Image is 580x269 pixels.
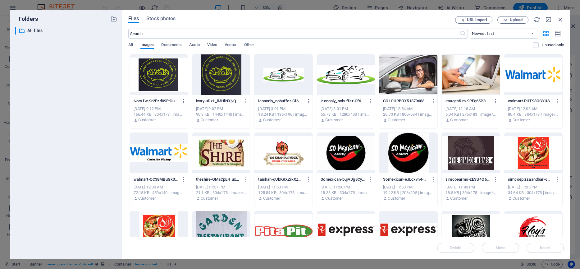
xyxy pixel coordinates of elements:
[467,18,487,22] span: URL import
[201,117,218,123] p: Customer
[508,106,559,112] div: [DATE] 12:03 AM
[134,98,178,104] p: ivory.fw-9r2Ezd09EtGuEgCaO7Ek-w.png
[383,190,434,196] div: 19.12 KB | 206x205 | image/jpeg
[321,112,371,117] div: 66.73 KB | 1280x430 | image/png
[258,98,303,104] p: icononly_nobuffer-Cf6RgDGqwwpsYzVtSdq2zg-XFl6_iLxbobIdMj3z6HmOg.png
[321,106,371,112] div: [DATE] 3:01 PM
[225,41,237,50] span: Vector
[321,190,371,196] div: 18.33 KB | 304x178 | image/jpeg
[450,117,468,123] p: Customer
[258,184,309,190] div: [DATE] 11:53 PM
[445,98,490,104] p: images5-m-9PFg65P8GlZvX6_CdEWg.jpg
[196,112,247,117] div: 90.3 KB | 1440x1440 | image/jpeg
[513,117,530,123] p: Customer
[508,190,559,196] div: 34.64 KB | 304x178 | image/jpeg
[321,177,365,182] p: Somexican-bujADg8Cym1b7ETX0ows0g.jpg
[445,112,496,117] div: 6.04 KB | 275x183 | image/jpeg
[201,196,218,201] p: Customer
[263,196,281,201] p: Customer
[110,16,117,22] i: Create new folder
[450,196,468,201] p: Customer
[258,177,303,182] p: taishan-qUbKRXZikXZTyJN8QnfTQQ.png
[508,98,553,104] p: walmart-PUT93OGYIIS1GDqoTrPKuA.png
[445,184,496,190] div: [DATE] 11:43 PM
[445,190,496,196] div: 18.8 KB | 304x178 | image/jpeg
[557,16,564,23] i: Close
[325,196,343,201] p: Customer
[15,15,38,23] p: Folders
[15,27,16,35] div: ​
[321,184,371,190] div: [DATE] 11:50 PM
[138,117,156,123] p: Customer
[258,190,309,196] div: 125.54 KB | 304x178 | image/png
[383,184,434,190] div: [DATE] 11:50 PM
[196,184,247,190] div: [DATE] 11:57 PM
[497,16,528,24] button: Upload
[134,177,178,182] p: walmart-OC38MBuGk3OUKRFD4uLq2g.png
[325,117,343,123] p: Customer
[388,196,405,201] p: Customer
[128,29,460,39] input: Search
[128,41,133,50] span: All
[196,177,241,182] p: theshire-OMaCpE4_uxNUzQ1fiYm1Wg.jpg
[542,42,564,48] p: Displays only files that are not in use on the website. Files added during this session can still...
[189,41,199,50] span: Audio
[508,112,559,117] div: 80.4 KB | 304x178 | image/png
[134,112,184,117] div: 166.44 KB | 304x178 | image/png
[383,98,428,104] p: COLOURBOX51879683-LwucuhLQOJvhN_4Sy4qV3g.webp
[134,190,184,196] div: 72.15 KB | 459x140 | image/png
[196,106,247,112] div: [DATE] 9:02 PM
[161,41,182,50] span: Documents
[533,16,540,23] i: Reload
[513,196,530,201] p: Customer
[196,98,241,104] p: ivory-uDzL_iMHlNXjvQk6jAArZQ.jpg
[146,15,176,22] span: Stock photos
[263,117,281,123] p: Customer
[508,177,553,182] p: simcoepizzaandbar-6wteOps61P3L4D-0_qnJzg.jpg
[545,16,552,23] i: Minimize
[140,41,154,50] span: Images
[383,112,434,117] div: 26.73 KB | 800x534 | image/webp
[508,184,559,190] div: [DATE] 11:38 PM
[510,18,523,22] span: Upload
[244,41,254,50] span: Other
[207,41,217,50] span: Video
[128,15,139,22] span: Files
[27,27,106,34] p: All files
[383,177,428,182] p: Somexican-eJLcxvn4-AmImk_f-8LwPA.jpg
[258,106,309,112] div: [DATE] 3:01 PM
[388,117,405,123] p: Customer
[445,106,496,112] div: [DATE] 12:18 AM
[258,112,309,117] div: 13.24 KB | 196x196 | image/png
[134,184,184,190] div: [DATE] 12:00 AM
[138,196,156,201] p: Customer
[455,16,492,24] button: URL import
[445,177,490,182] p: simcoearms-zESU4O6KSiQLeYKt7yMCow.jpg
[383,106,434,112] div: [DATE] 12:54 AM
[134,106,184,112] div: [DATE] 9:12 PM
[321,98,365,104] p: icononly_nobuffer-Cf6RgDGqwwpsYzVtSdq2zg.png
[196,190,247,196] div: 21.1 KB | 304x178 | image/jpeg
